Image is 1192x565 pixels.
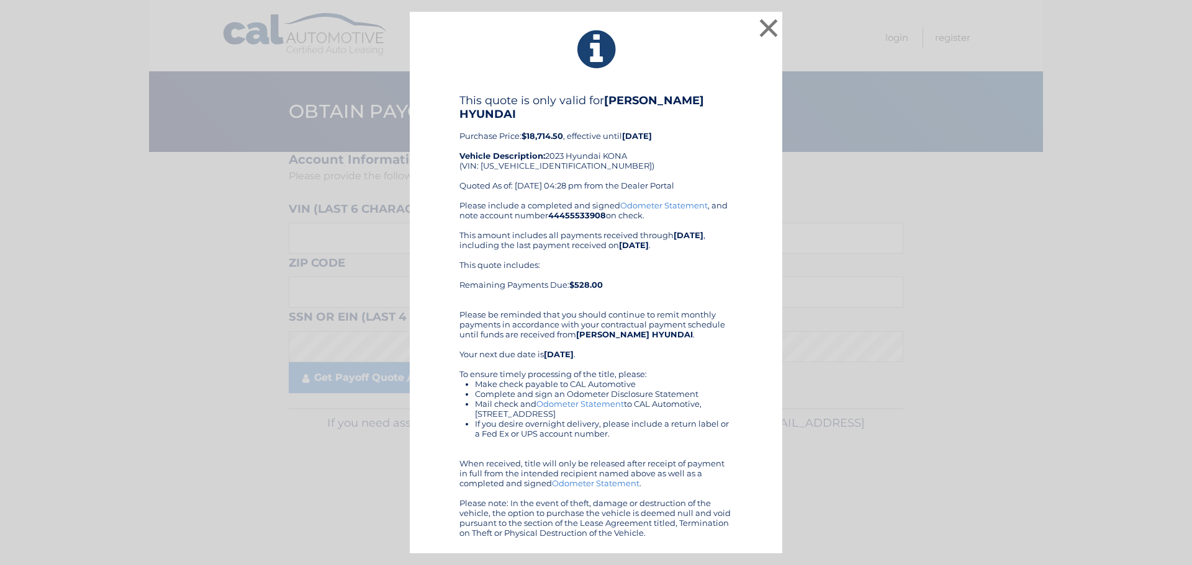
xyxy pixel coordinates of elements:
a: Odometer Statement [620,200,708,210]
b: [PERSON_NAME] HYUNDAI [459,94,704,121]
b: [DATE] [544,349,574,359]
button: × [756,16,781,40]
div: Please include a completed and signed , and note account number on check. This amount includes al... [459,200,733,538]
b: 44455533908 [548,210,606,220]
div: This quote includes: Remaining Payments Due: [459,260,733,300]
b: [DATE] [619,240,649,250]
b: [DATE] [674,230,703,240]
div: Purchase Price: , effective until 2023 Hyundai KONA (VIN: [US_VEHICLE_IDENTIFICATION_NUMBER]) Quo... [459,94,733,200]
h4: This quote is only valid for [459,94,733,121]
strong: Vehicle Description: [459,151,545,161]
b: $528.00 [569,280,603,290]
li: Make check payable to CAL Automotive [475,379,733,389]
li: Mail check and to CAL Automotive, [STREET_ADDRESS] [475,399,733,419]
b: [PERSON_NAME] HYUNDAI [576,329,693,339]
b: $18,714.50 [521,131,563,141]
li: Complete and sign an Odometer Disclosure Statement [475,389,733,399]
b: [DATE] [622,131,652,141]
a: Odometer Statement [536,399,624,409]
a: Odometer Statement [552,478,639,488]
li: If you desire overnight delivery, please include a return label or a Fed Ex or UPS account number. [475,419,733,438]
